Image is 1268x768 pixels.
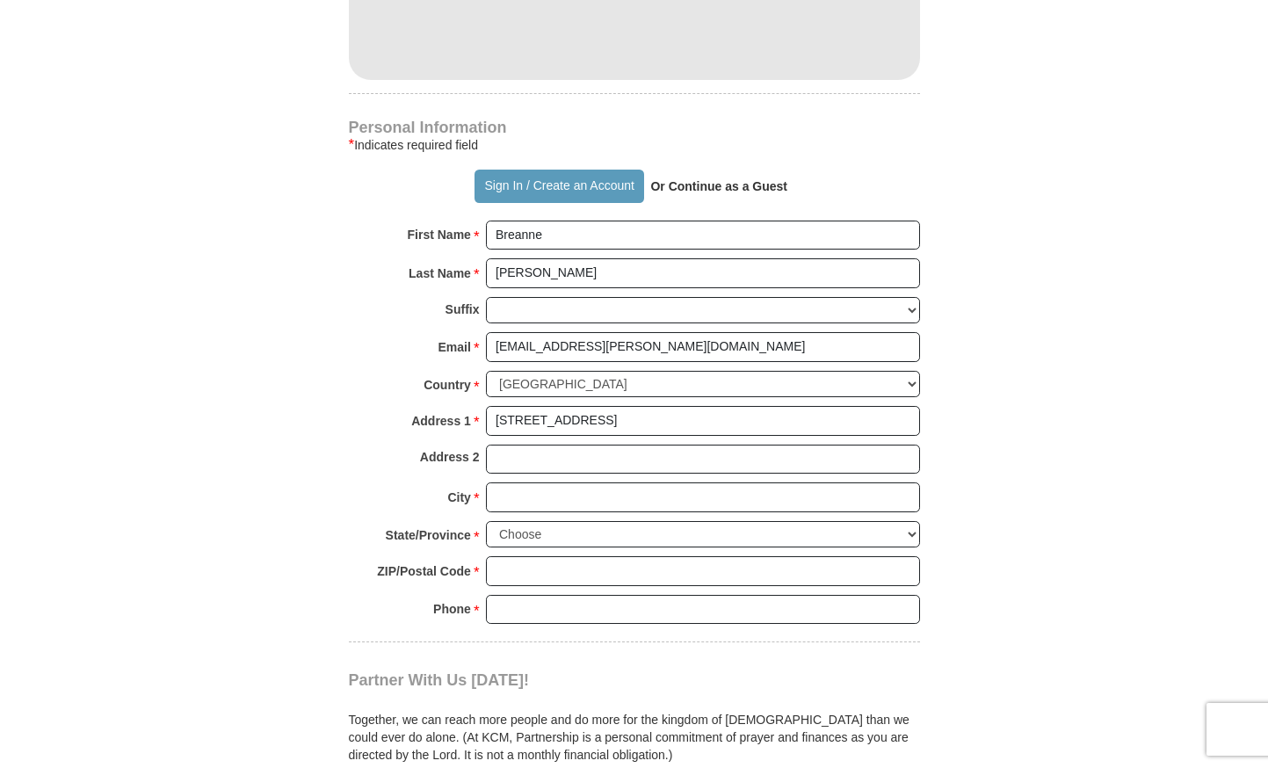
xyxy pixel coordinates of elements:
[433,597,471,621] strong: Phone
[650,179,787,193] strong: Or Continue as a Guest
[349,711,920,764] p: Together, we can reach more people and do more for the kingdom of [DEMOGRAPHIC_DATA] than we coul...
[349,120,920,134] h4: Personal Information
[438,335,471,359] strong: Email
[447,485,470,510] strong: City
[424,373,471,397] strong: Country
[377,559,471,583] strong: ZIP/Postal Code
[386,523,471,547] strong: State/Province
[408,222,471,247] strong: First Name
[420,445,480,469] strong: Address 2
[446,297,480,322] strong: Suffix
[475,170,644,203] button: Sign In / Create an Account
[409,261,471,286] strong: Last Name
[349,134,920,156] div: Indicates required field
[349,671,530,689] span: Partner With Us [DATE]!
[411,409,471,433] strong: Address 1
